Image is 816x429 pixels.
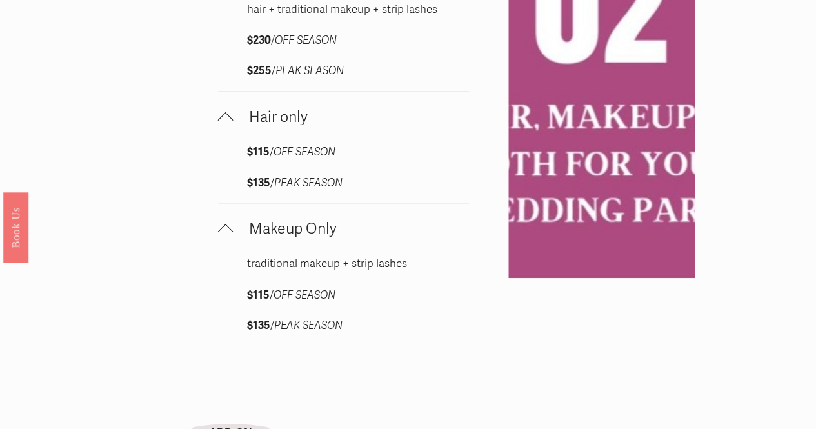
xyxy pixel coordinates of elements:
[246,254,440,274] p: traditional makeup + strip lashes
[3,192,28,262] a: Book Us
[274,176,342,190] em: PEAK SEASON
[275,64,343,77] em: PEAK SEASON
[246,34,270,47] strong: $230
[246,61,440,81] p: /
[218,92,469,143] button: Hair only
[234,219,469,238] span: Makeup Only
[246,285,440,305] p: /
[246,315,440,335] p: /
[246,64,271,77] strong: $255
[246,31,440,51] p: /
[246,145,269,159] strong: $115
[234,108,469,126] span: Hair only
[246,318,270,332] strong: $135
[274,34,336,47] em: OFF SEASON
[218,203,469,254] button: Makeup Only
[246,174,440,194] p: /
[218,254,469,345] div: Makeup Only
[246,143,440,163] p: /
[273,145,335,159] em: OFF SEASON
[218,143,469,203] div: Hair only
[274,318,342,332] em: PEAK SEASON
[246,176,270,190] strong: $135
[246,288,269,301] strong: $115
[273,288,335,301] em: OFF SEASON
